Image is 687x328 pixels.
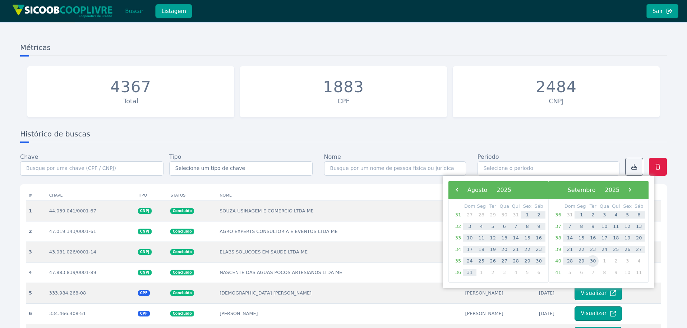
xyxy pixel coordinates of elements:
h3: Métricas [20,42,667,56]
span: 6 [633,209,645,221]
span: 3 [499,267,510,278]
span: 31 [452,209,464,221]
th: weekday [464,203,476,209]
span: 4 [633,255,645,267]
label: Nome [324,153,341,161]
span: 9 [610,267,622,278]
span: 25 [610,244,622,255]
span: 6 [576,267,587,278]
span: 18 [610,232,622,244]
span: 2025 [605,187,620,193]
th: Nome [217,190,462,201]
div: CPF [244,96,443,106]
td: 47.883.839/0001-89 [46,262,135,283]
th: 6 [26,303,46,324]
th: Status [167,190,217,201]
button: 2025 [600,185,624,196]
span: 36 [553,209,564,221]
td: SOUZA USINAGEM E COMERCIO LTDA ME [217,201,462,221]
span: › [624,184,635,195]
span: 26 [622,244,633,255]
span: CNPJ [138,249,152,255]
td: [DEMOGRAPHIC_DATA] [PERSON_NAME] [217,283,462,303]
span: 5 [564,267,576,278]
button: › [624,185,635,196]
img: img/sicoob_cooplivre.png [12,4,113,18]
div: Total [31,96,231,106]
span: 22 [522,244,533,255]
span: 29 [576,255,587,267]
span: 16 [533,232,545,244]
span: 1 [599,255,610,267]
span: CNPJ [138,270,152,275]
input: Selecione o período [478,161,619,176]
span: 13 [499,232,510,244]
span: 28 [476,209,487,221]
span: 10 [464,232,475,244]
td: [DATE] [536,283,572,303]
span: 30 [499,209,510,221]
th: weekday [576,203,587,209]
span: 9 [533,221,545,232]
span: 31 [564,209,576,221]
th: Chave [46,190,135,201]
span: 37 [553,221,564,232]
td: [PERSON_NAME] [217,303,462,324]
div: 1883 [323,78,364,96]
bs-daterangepicker-container: calendar [443,176,654,288]
input: Busque por uma chave (CPF / CNPJ) [20,161,163,176]
span: 28 [564,255,576,267]
span: 32 [452,221,464,232]
span: 14 [510,232,522,244]
th: weekday [610,203,622,209]
span: 31 [464,267,475,278]
button: Agosto [463,185,492,196]
td: 44.039.041/0001-67 [46,201,135,221]
th: weekday [622,203,633,209]
span: 27 [464,209,475,221]
span: 38 [553,232,564,244]
span: 26 [487,255,499,267]
th: weekday [633,203,645,209]
span: 30 [533,255,545,267]
span: 41 [553,267,564,278]
span: 8 [599,267,610,278]
span: 5 [487,221,499,232]
button: Setembro [563,185,600,196]
button: ‹ [452,185,463,196]
span: 24 [599,244,610,255]
span: 31 [510,209,522,221]
span: 11 [476,232,487,244]
span: 5 [622,209,633,221]
span: 2 [610,255,622,267]
span: Concluido [170,229,194,234]
span: Concluido [170,311,194,316]
span: 16 [587,232,599,244]
span: 33 [452,232,464,244]
th: 1 [26,201,46,221]
span: 2025 [497,187,511,193]
span: 23 [587,244,599,255]
span: 39 [553,244,564,255]
bs-datepicker-navigation-view: ​ ​ ​ [552,185,635,192]
th: weekday [499,203,510,209]
span: 18 [476,244,487,255]
th: 2 [26,221,46,242]
th: Tipo [135,190,168,201]
span: 40 [553,255,564,267]
th: weekday [476,203,487,209]
div: CNPJ [456,96,656,106]
th: 5 [26,283,46,303]
td: NASCENTE DAS AGUAS POCOS ARTESIANOS LTDA ME [217,262,462,283]
label: Chave [20,153,38,161]
span: 1 [576,209,587,221]
span: 17 [599,232,610,244]
td: [PERSON_NAME] [462,283,536,303]
button: Visualizar [575,286,622,300]
span: 3 [464,221,475,232]
span: CPF [138,290,150,296]
span: 6 [533,267,545,278]
th: weekday [533,203,545,209]
span: Agosto [467,187,487,193]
